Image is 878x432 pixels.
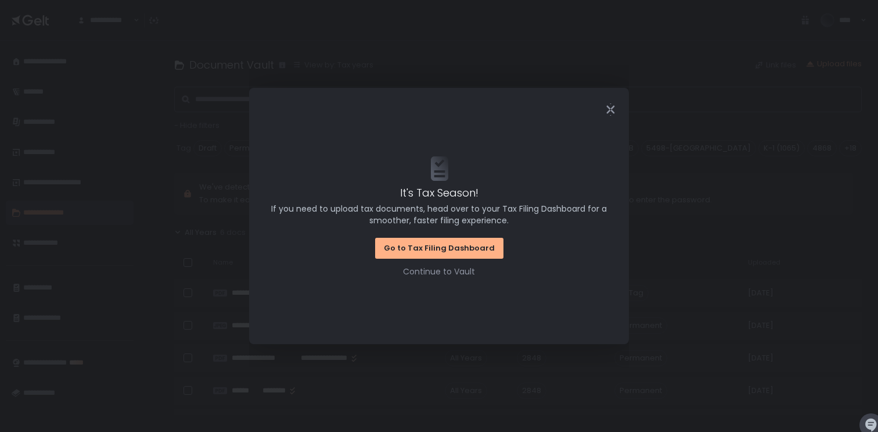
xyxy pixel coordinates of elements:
[375,238,503,259] button: Go to Tax Filing Dashboard
[384,243,495,254] div: Go to Tax Filing Dashboard
[400,185,478,201] span: It's Tax Season!
[265,203,613,226] span: If you need to upload tax documents, head over to your Tax Filing Dashboard for a smoother, faste...
[592,103,629,116] div: Close
[403,266,475,277] button: Continue to Vault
